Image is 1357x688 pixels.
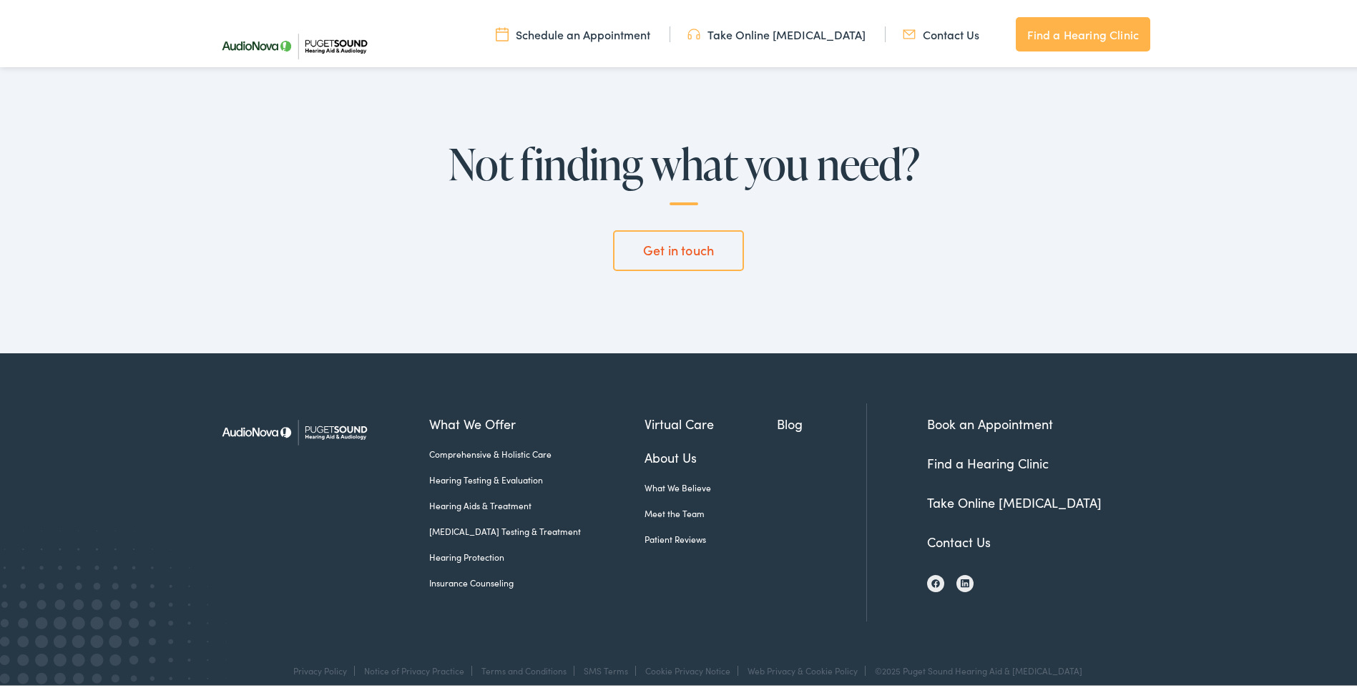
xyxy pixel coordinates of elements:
[429,445,645,458] a: Comprehensive & Holistic Care
[777,411,866,431] a: Blog
[429,548,645,561] a: Hearing Protection
[496,24,650,39] a: Schedule an Appointment
[645,478,778,491] a: What We Believe
[481,662,567,674] a: Terms and Conditions
[364,662,464,674] a: Notice of Privacy Practice
[687,24,866,39] a: Take Online [MEDICAL_DATA]
[927,530,991,548] a: Contact Us
[1016,14,1150,49] a: Find a Hearing Clinic
[868,663,1082,673] div: ©2025 Puget Sound Hearing Aid & [MEDICAL_DATA]
[748,662,858,674] a: Web Privacy & Cookie Policy
[931,576,940,585] img: Facebook icon, indicating the presence of the site or brand on the social media platform.
[429,496,645,509] a: Hearing Aids & Treatment
[903,24,916,39] img: utility icon
[645,530,778,543] a: Patient Reviews
[645,662,730,674] a: Cookie Privacy Notice
[496,24,509,39] img: utility icon
[645,445,778,464] a: About Us
[645,504,778,517] a: Meet the Team
[429,522,645,535] a: [MEDICAL_DATA] Testing & Treatment
[429,574,645,586] a: Insurance Counseling
[927,491,1102,508] a: Take Online [MEDICAL_DATA]
[426,137,941,202] h2: Not finding what you need?
[645,411,778,431] a: Virtual Care
[927,412,1053,430] a: Book an Appointment
[903,24,979,39] a: Contact Us
[212,400,376,458] img: Puget Sound Hearing Aid & Audiology
[687,24,700,39] img: utility icon
[613,227,743,267] a: Get in touch
[927,451,1049,469] a: Find a Hearing Clinic
[961,576,969,586] img: LinkedIn
[293,662,347,674] a: Privacy Policy
[429,411,645,431] a: What We Offer
[584,662,628,674] a: SMS Terms
[429,471,645,483] a: Hearing Testing & Evaluation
